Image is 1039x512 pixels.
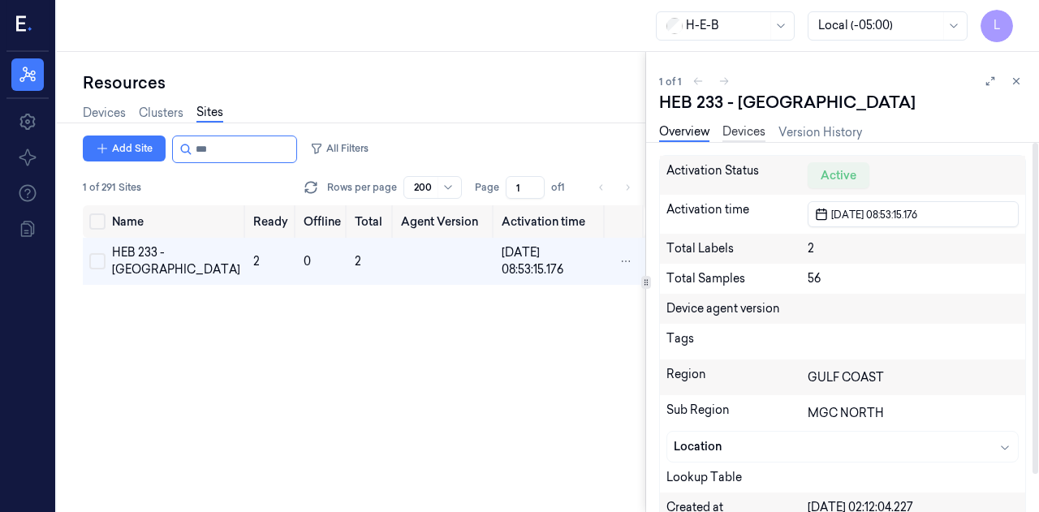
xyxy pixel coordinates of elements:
a: Sites [196,104,223,123]
div: 2 [808,240,1019,257]
span: 0 [304,254,311,269]
span: 2 [355,254,361,269]
div: Activation Status [666,162,807,188]
div: Total Labels [666,240,807,257]
div: Region [666,366,807,389]
div: Device agent version [666,300,807,317]
div: Sub Region [666,402,807,424]
nav: pagination [590,176,639,199]
div: Activation time [666,201,807,227]
div: Location [674,438,808,455]
div: Tags [666,330,807,353]
span: 1 of 291 Sites [83,180,141,195]
button: Select all [89,213,106,230]
a: Overview [659,123,709,142]
span: 2 [253,254,260,269]
th: Agent Version [394,205,495,238]
div: HEB 233 - [GEOGRAPHIC_DATA] [112,244,240,278]
button: Select row [89,253,106,269]
th: Name [106,205,247,238]
div: Active [808,162,869,188]
button: L [981,10,1013,42]
span: Page [475,180,499,195]
span: 1 of 1 [659,75,682,88]
th: Total [348,205,394,238]
th: Offline [297,205,348,238]
div: 56 [808,270,1019,287]
button: Location [667,432,1018,462]
div: Total Samples [666,270,807,287]
button: [DATE] 08:53:15.176 [808,201,1019,227]
th: Ready [247,205,297,238]
span: [DATE] 08:53:15.176 [502,245,563,277]
a: Devices [722,123,765,142]
div: HEB 233 - [GEOGRAPHIC_DATA] [659,91,916,114]
div: Lookup Table [666,469,1019,486]
th: Activation time [495,205,607,238]
a: Version History [778,124,862,141]
span: [DATE] 08:53:15.176 [828,207,917,222]
p: Rows per page [327,180,397,195]
div: Resources [83,71,645,94]
button: All Filters [304,136,375,161]
a: Devices [83,105,126,122]
span: of 1 [551,180,577,195]
button: Add Site [83,136,166,161]
a: Clusters [139,105,183,122]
